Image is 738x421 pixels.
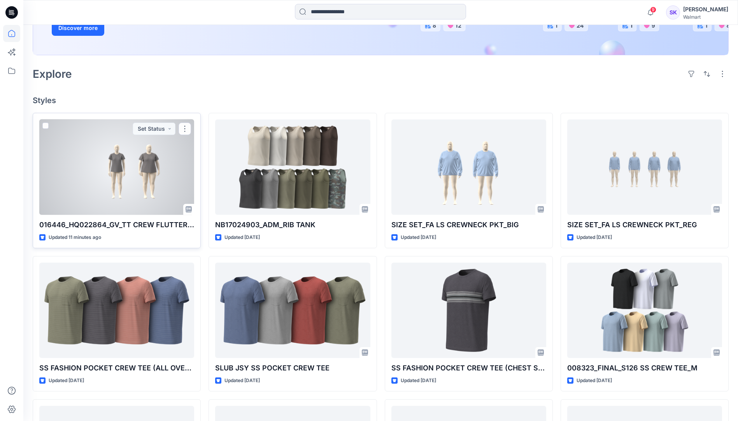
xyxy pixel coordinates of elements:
p: SS FASHION POCKET CREW TEE (ALL OVER STRIPE) [39,363,194,374]
p: Updated [DATE] [577,233,612,242]
p: Updated [DATE] [224,233,260,242]
p: Updated [DATE] [577,377,612,385]
span: 9 [650,7,656,13]
a: 008323_FINAL_S126 SS CREW TEE_M [567,263,722,358]
a: SS FASHION POCKET CREW TEE (CHEST STRIPE) [391,263,546,358]
p: NB17024903_ADM_RIB TANK [215,219,370,230]
p: Updated [DATE] [401,377,436,385]
button: Discover more [52,20,104,36]
a: NB17024903_ADM_RIB TANK [215,119,370,215]
p: Updated [DATE] [224,377,260,385]
p: SIZE SET_FA LS CREWNECK PKT_BIG [391,219,546,230]
p: Updated [DATE] [401,233,436,242]
a: SS FASHION POCKET CREW TEE (ALL OVER STRIPE) [39,263,194,358]
p: Updated [DATE] [49,377,84,385]
p: SIZE SET_FA LS CREWNECK PKT_REG [567,219,722,230]
a: SLUB JSY SS POCKET CREW TEE [215,263,370,358]
div: [PERSON_NAME] [683,5,728,14]
div: Walmart [683,14,728,20]
a: Discover more [52,20,227,36]
h2: Explore [33,68,72,80]
p: SLUB JSY SS POCKET CREW TEE [215,363,370,374]
h4: Styles [33,96,729,105]
a: 016446_HQ022864_GV_TT CREW FLUTTER SS TOP [39,119,194,215]
p: 016446_HQ022864_GV_TT CREW FLUTTER SS TOP [39,219,194,230]
a: SIZE SET_FA LS CREWNECK PKT_BIG [391,119,546,215]
a: SIZE SET_FA LS CREWNECK PKT_REG [567,119,722,215]
div: SK [666,5,680,19]
p: SS FASHION POCKET CREW TEE (CHEST STRIPE) [391,363,546,374]
p: Updated 11 minutes ago [49,233,101,242]
p: 008323_FINAL_S126 SS CREW TEE_M [567,363,722,374]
